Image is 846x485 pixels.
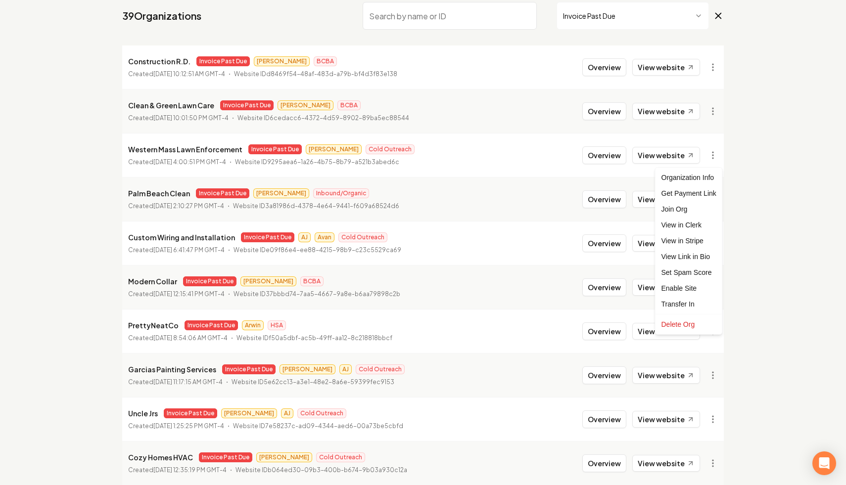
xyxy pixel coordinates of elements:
[658,296,720,312] div: Transfer In
[658,280,720,296] div: Enable Site
[658,217,720,233] a: View in Clerk
[658,233,720,249] a: View in Stripe
[658,316,720,332] div: Delete Org
[658,249,720,265] a: View Link in Bio
[658,201,720,217] div: Join Org
[658,265,720,280] div: Set Spam Score
[658,170,720,185] div: Organization Info
[658,185,720,201] div: Get Payment Link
